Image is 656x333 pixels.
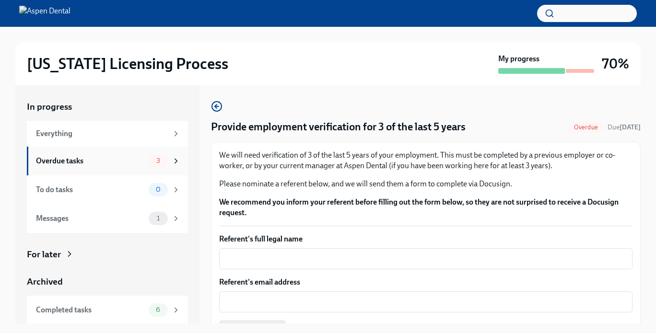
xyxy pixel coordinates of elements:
span: Due [608,123,641,131]
strong: [DATE] [620,123,641,131]
span: 1 [151,215,165,222]
a: In progress [27,101,188,113]
span: August 30th, 2025 10:00 [608,123,641,132]
p: Please nominate a referent below, and we will send them a form to complete via Docusign. [219,179,633,189]
a: Messages1 [27,204,188,233]
div: Messages [36,213,145,224]
strong: My progress [498,54,539,64]
span: 3 [151,157,166,164]
label: Referent's full legal name [219,234,633,244]
a: Overdue tasks3 [27,147,188,175]
a: Archived [27,276,188,288]
img: Aspen Dental [19,6,70,21]
a: To do tasks0 [27,175,188,204]
strong: We recommend you inform your referent before filling out the form below, so they are not surprise... [219,197,619,217]
span: Overdue [568,124,604,131]
h3: 70% [602,55,629,72]
div: Overdue tasks [36,156,145,166]
a: Completed tasks6 [27,296,188,324]
a: For later [27,248,188,261]
label: Referent's email address [219,277,633,287]
div: For later [27,248,61,261]
div: Everything [36,128,168,139]
div: To do tasks [36,184,145,195]
div: Completed tasks [36,305,145,315]
h4: Provide employment verification for 3 of the last 5 years [211,120,466,134]
a: Everything [27,121,188,147]
span: 0 [150,186,166,193]
h2: [US_STATE] Licensing Process [27,54,228,73]
p: We will need verification of 3 of the last 5 years of your employment. This must be completed by ... [219,150,633,171]
span: 6 [150,306,166,313]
